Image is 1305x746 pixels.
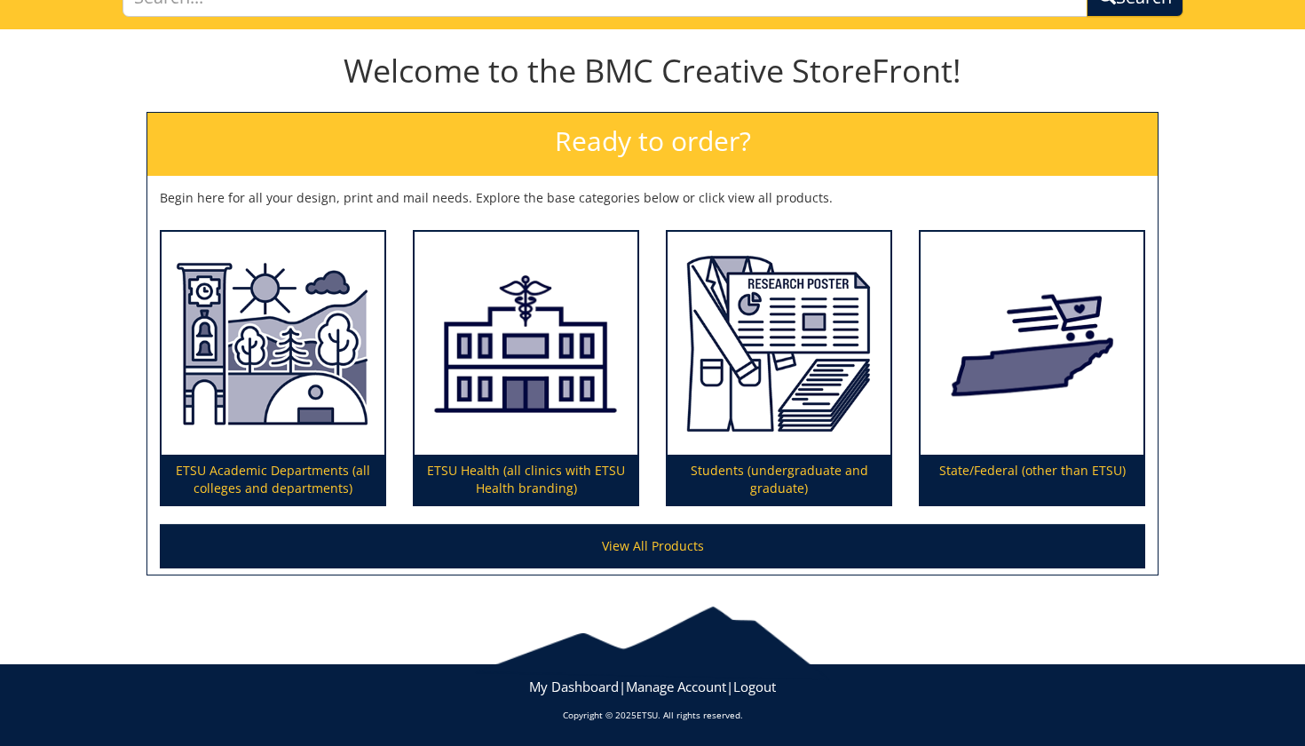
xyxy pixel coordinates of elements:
[626,678,726,695] a: Manage Account
[637,709,658,721] a: ETSU
[146,53,1159,89] h1: Welcome to the BMC Creative StoreFront!
[147,113,1158,176] h2: Ready to order?
[668,232,890,456] img: Students (undergraduate and graduate)
[921,232,1143,505] a: State/Federal (other than ETSU)
[529,678,619,695] a: My Dashboard
[415,232,637,505] a: ETSU Health (all clinics with ETSU Health branding)
[162,232,384,505] a: ETSU Academic Departments (all colleges and departments)
[921,232,1143,456] img: State/Federal (other than ETSU)
[668,232,890,505] a: Students (undergraduate and graduate)
[733,678,776,695] a: Logout
[668,455,890,504] p: Students (undergraduate and graduate)
[162,232,384,456] img: ETSU Academic Departments (all colleges and departments)
[162,455,384,504] p: ETSU Academic Departments (all colleges and departments)
[921,455,1143,504] p: State/Federal (other than ETSU)
[415,232,637,456] img: ETSU Health (all clinics with ETSU Health branding)
[160,524,1145,568] a: View All Products
[415,455,637,504] p: ETSU Health (all clinics with ETSU Health branding)
[160,189,1145,207] p: Begin here for all your design, print and mail needs. Explore the base categories below or click ...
